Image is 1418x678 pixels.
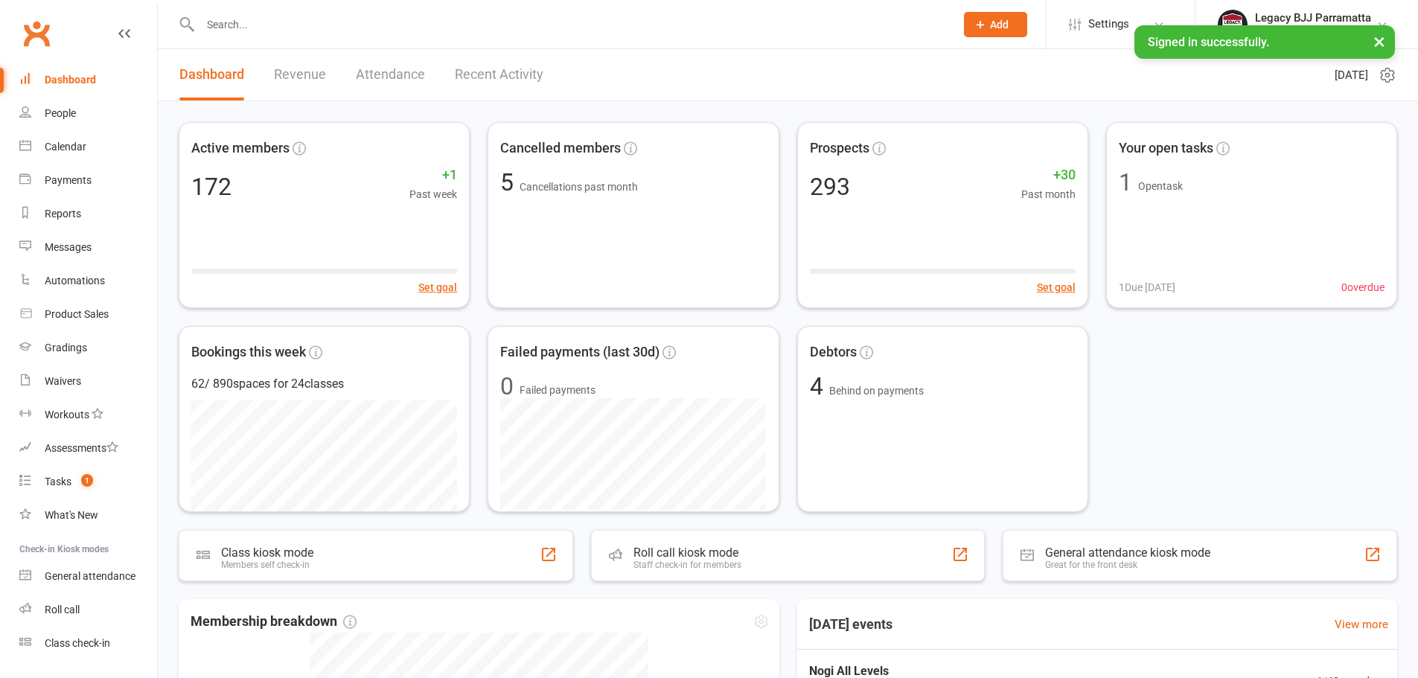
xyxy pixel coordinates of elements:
[1341,279,1385,295] span: 0 overdue
[19,331,157,365] a: Gradings
[1255,11,1371,25] div: Legacy BJJ Parramatta
[455,49,543,100] a: Recent Activity
[810,372,829,400] span: 4
[500,374,514,398] div: 0
[1148,35,1269,49] span: Signed in successfully.
[191,374,457,394] div: 62 / 890 spaces for 24 classes
[810,175,850,199] div: 293
[1218,10,1248,39] img: thumb_image1742356836.png
[19,627,157,660] a: Class kiosk mode
[1255,25,1371,38] div: Legacy BJJ Parramatta
[1335,66,1368,84] span: [DATE]
[520,181,638,193] span: Cancellations past month
[19,593,157,627] a: Roll call
[45,74,96,86] div: Dashboard
[45,107,76,119] div: People
[179,49,244,100] a: Dashboard
[1045,546,1210,560] div: General attendance kiosk mode
[409,164,457,186] span: +1
[1138,180,1183,192] span: Open task
[45,604,80,615] div: Roll call
[829,385,924,397] span: Behind on payments
[45,476,71,487] div: Tasks
[1045,560,1210,570] div: Great for the front desk
[964,12,1027,37] button: Add
[45,308,109,320] div: Product Sales
[45,141,86,153] div: Calendar
[1119,170,1132,194] div: 1
[990,19,1009,31] span: Add
[1037,279,1076,295] button: Set goal
[221,546,313,560] div: Class kiosk mode
[45,509,98,521] div: What's New
[45,241,92,253] div: Messages
[19,398,157,432] a: Workouts
[19,264,157,298] a: Automations
[19,130,157,164] a: Calendar
[19,465,157,499] a: Tasks 1
[19,164,157,197] a: Payments
[810,342,857,363] span: Debtors
[45,342,87,354] div: Gradings
[45,174,92,186] div: Payments
[19,97,157,130] a: People
[18,15,55,52] a: Clubworx
[1119,138,1213,159] span: Your open tasks
[19,231,157,264] a: Messages
[19,365,157,398] a: Waivers
[19,63,157,97] a: Dashboard
[45,375,81,387] div: Waivers
[45,275,105,287] div: Automations
[274,49,326,100] a: Revenue
[45,570,135,582] div: General attendance
[19,499,157,532] a: What's New
[191,138,290,159] span: Active members
[1021,164,1076,186] span: +30
[191,175,231,199] div: 172
[418,279,457,295] button: Set goal
[797,611,904,638] h3: [DATE] events
[81,474,93,487] span: 1
[19,197,157,231] a: Reports
[500,138,621,159] span: Cancelled members
[45,409,89,420] div: Workouts
[1366,25,1393,57] button: ×
[19,298,157,331] a: Product Sales
[191,342,306,363] span: Bookings this week
[810,138,869,159] span: Prospects
[356,49,425,100] a: Attendance
[1119,279,1175,295] span: 1 Due [DATE]
[45,637,110,649] div: Class check-in
[221,560,313,570] div: Members self check-in
[19,560,157,593] a: General attendance kiosk mode
[45,208,81,220] div: Reports
[500,168,520,196] span: 5
[191,611,357,633] span: Membership breakdown
[500,342,660,363] span: Failed payments (last 30d)
[19,432,157,465] a: Assessments
[409,186,457,202] span: Past week
[196,14,945,35] input: Search...
[520,382,595,398] span: Failed payments
[1088,7,1129,41] span: Settings
[1021,186,1076,202] span: Past month
[633,546,741,560] div: Roll call kiosk mode
[1335,615,1388,633] a: View more
[633,560,741,570] div: Staff check-in for members
[45,442,118,454] div: Assessments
